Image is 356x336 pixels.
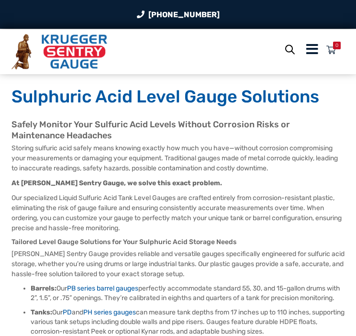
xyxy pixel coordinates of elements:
li: Our perfectly accommodate standard 55, 30, and 15-gallon drums with 2”, 1.5”, or .75” openings. T... [31,284,345,303]
a: Menu Icon [306,47,318,56]
p: Our specialized Liquid Sulfuric Acid Tank Level Gauges are crafted entirely from corrosion-resist... [11,193,345,233]
img: Krueger Sentry Gauge [11,34,107,69]
strong: Barrels: [31,284,56,292]
a: Open search bar [285,41,295,58]
p: Storing sulfuric acid safely means knowing exactly how much you have—without corrosion compromisi... [11,143,345,173]
a: PH series gauges [83,308,136,316]
strong: Tanks: [31,308,52,316]
a: PB series barrel gauges [67,284,138,292]
div: 0 [335,42,338,49]
a: Phone Number [137,9,220,21]
strong: At [PERSON_NAME] Sentry Gauge, we solve this exact problem. [11,179,222,187]
h2: Safely Monitor Your Sulfuric Acid Levels Without Corrosion Risks or Maintenance Headaches [11,119,345,141]
h1: Sulphuric Acid Level Gauge Solutions [11,86,345,107]
p: [PERSON_NAME] Sentry Gauge provides reliable and versatile gauges specifically engineered for sul... [11,249,345,279]
a: PD [63,308,72,316]
h3: Tailored Level Gauge Solutions for Your Sulphuric Acid Storage Needs [11,238,345,246]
